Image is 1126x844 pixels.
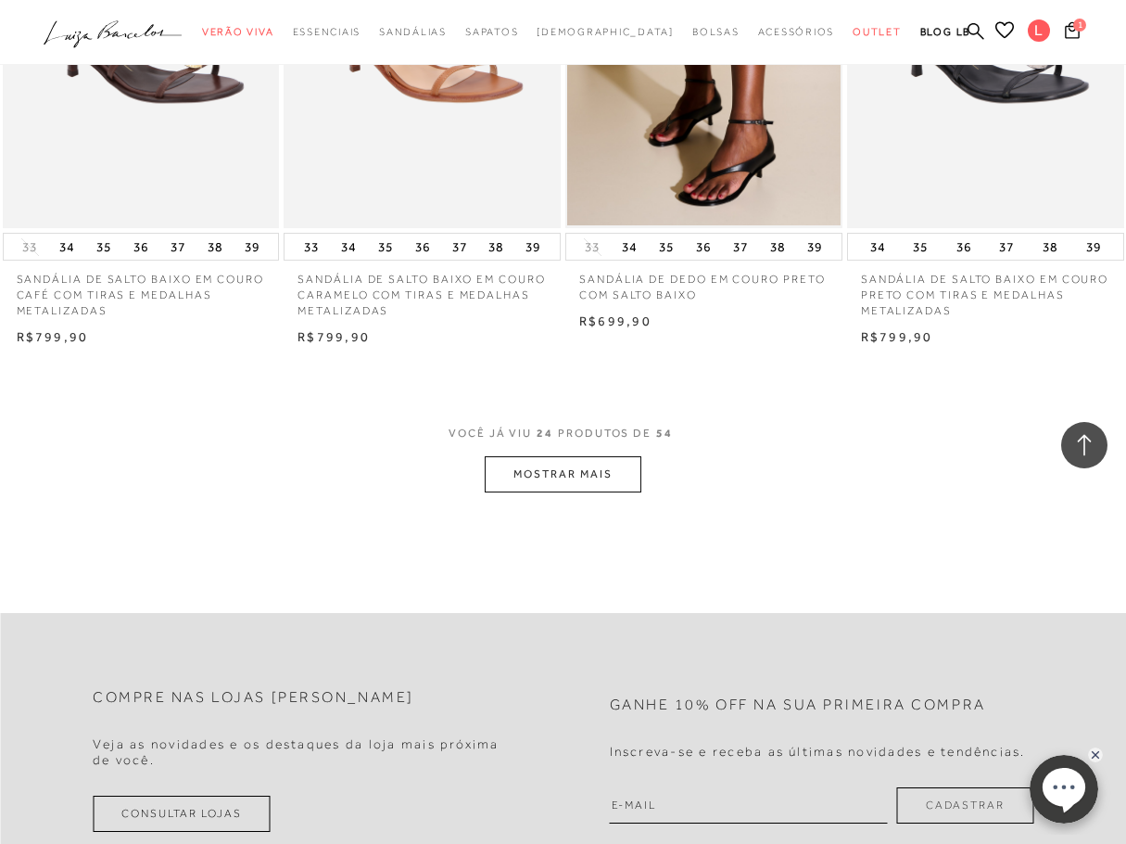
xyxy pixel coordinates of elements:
[656,427,673,440] span: 54
[239,234,265,260] button: 39
[202,26,274,37] span: Verão Viva
[483,234,509,260] button: 38
[861,329,933,344] span: R$799,90
[690,234,716,260] button: 36
[579,238,605,256] button: 33
[847,261,1124,318] a: SANDÁLIA DE SALTO BAIXO EM COURO PRETO COM TIRAS E MEDALHAS METALIZADAS
[91,234,117,260] button: 35
[692,15,740,49] a: categoryNavScreenReaderText
[335,234,361,260] button: 34
[93,736,517,768] h4: Veja as novidades e os destaques da loja mais próxima de você.
[293,15,361,49] a: categoryNavScreenReaderText
[202,234,228,260] button: 38
[765,234,791,260] button: 38
[202,15,274,49] a: categoryNavScreenReaderText
[165,234,191,260] button: 37
[1059,20,1085,45] button: 1
[128,234,154,260] button: 36
[692,26,740,37] span: Bolsas
[284,261,561,318] a: SANDÁLIA DE SALTO BAIXO EM COURO CARAMELO COM TIRAS E MEDALHAS METALIZADAS
[54,234,80,260] button: 34
[802,234,828,260] button: 39
[1073,19,1086,32] span: 1
[865,234,891,260] button: 34
[1019,19,1059,47] button: L
[537,15,674,49] a: noSubCategoriesText
[897,787,1033,824] button: Cadastrar
[1037,234,1063,260] button: 38
[616,234,642,260] button: 34
[565,261,842,303] a: SANDÁLIA DE DEDO EM COURO PRETO COM SALTO BAIXO
[537,427,553,440] span: 24
[447,234,473,260] button: 37
[1028,19,1050,42] span: L
[485,456,640,492] button: MOSTRAR MAIS
[297,329,370,344] span: R$799,90
[379,26,447,37] span: Sandálias
[17,238,43,256] button: 33
[993,234,1019,260] button: 37
[653,234,679,260] button: 35
[465,15,518,49] a: categoryNavScreenReaderText
[907,234,933,260] button: 35
[449,427,677,440] span: VOCÊ JÁ VIU PRODUTOS DE
[293,26,361,37] span: Essenciais
[853,15,902,49] a: categoryNavScreenReaderText
[727,234,753,260] button: 37
[298,234,324,260] button: 33
[758,26,835,37] span: Acessórios
[379,15,447,49] a: categoryNavScreenReaderText
[758,15,835,49] a: categoryNavScreenReaderText
[17,329,89,344] span: R$799,90
[373,234,399,260] button: 35
[920,26,970,37] span: BLOG LB
[610,744,1026,760] h4: Inscreva-se e receba as últimas novidades e tendências.
[465,26,518,37] span: Sapatos
[610,697,986,714] h2: Ganhe 10% off na sua primeira compra
[579,313,652,328] span: R$699,90
[537,26,674,37] span: [DEMOGRAPHIC_DATA]
[920,15,970,49] a: BLOG LB
[93,796,271,832] a: Consultar Lojas
[410,234,436,260] button: 36
[93,689,414,707] h2: Compre nas lojas [PERSON_NAME]
[610,787,888,824] input: E-mail
[3,261,280,318] a: SANDÁLIA DE SALTO BAIXO EM COURO CAFÉ COM TIRAS E MEDALHAS METALIZADAS
[951,234,977,260] button: 36
[1081,234,1107,260] button: 39
[853,26,902,37] span: Outlet
[520,234,546,260] button: 39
